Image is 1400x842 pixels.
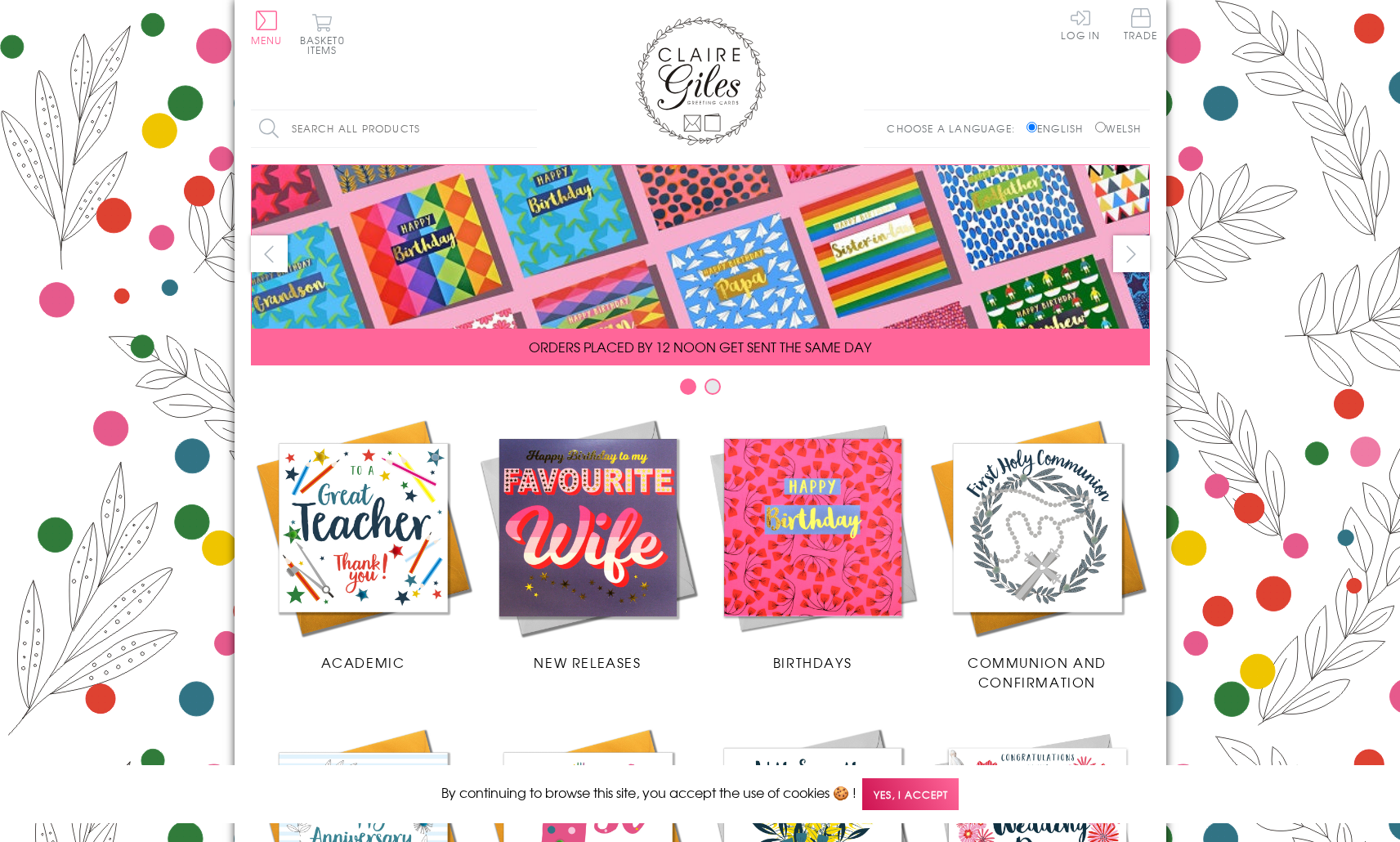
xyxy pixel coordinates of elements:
[925,415,1150,692] a: Communion and Confirmation
[534,652,641,672] span: New Releases
[321,652,405,672] span: Academic
[1095,122,1106,132] input: Welsh
[251,11,283,45] button: Menu
[251,378,1150,403] div: Carousel Pagination
[1027,122,1037,132] input: English
[1124,8,1158,40] span: Trade
[251,415,476,672] a: Academic
[476,415,700,672] a: New Releases
[968,652,1107,692] span: Communion and Confirmation
[307,33,345,57] span: 0 items
[862,778,959,810] span: Yes, I accept
[300,13,345,55] button: Basket0 items
[1027,121,1091,136] label: English
[251,33,283,47] span: Menu
[1061,8,1100,40] a: Log In
[887,121,1023,136] p: Choose a language:
[529,337,871,356] span: ORDERS PLACED BY 12 NOON GET SENT THE SAME DAY
[700,415,925,672] a: Birthdays
[521,110,537,147] input: Search
[1113,235,1150,272] button: next
[251,235,288,272] button: prev
[680,378,696,395] button: Carousel Page 1 (Current Slide)
[704,378,721,395] button: Carousel Page 2
[1124,8,1158,43] a: Trade
[635,16,766,146] img: Claire Giles Greetings Cards
[251,110,537,147] input: Search all products
[1095,121,1142,136] label: Welsh
[773,652,852,672] span: Birthdays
